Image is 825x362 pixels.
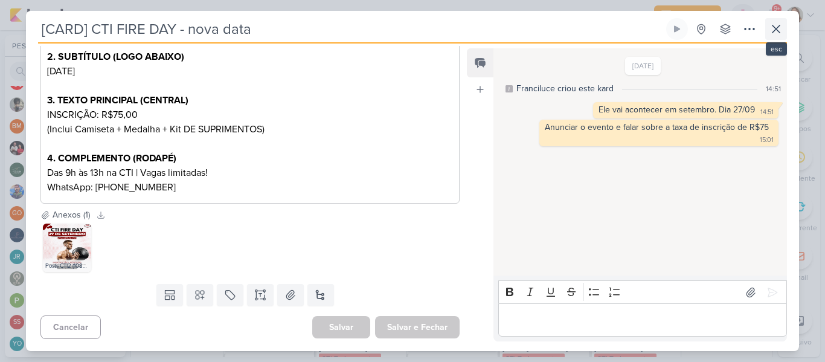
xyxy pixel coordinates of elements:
[47,51,184,63] strong: 2. SUBTÍTULO (LOGO ABAIXO)
[47,108,453,137] p: INSCRIÇÃO: R$75,00 (Inclui Camiseta + Medalha + Kit DE SUPRIMENTOS)
[40,315,101,339] button: Cancelar
[47,152,176,164] strong: 4. COMPLEMENTO (RODAPÉ)
[38,18,664,40] input: Kard Sem Título
[47,94,188,106] strong: 3. TEXTO PRINCIPAL (CENTRAL)
[53,208,90,221] div: Anexos (1)
[43,224,91,272] img: kUYSUqX0eVYUvCeQ1OTWQZCtog5tuGtZwA6xzF2l.png
[47,166,453,195] p: Das 9h às 13h na CTI | Vagas limitadas! WhatsApp: [PHONE_NUMBER]
[766,83,781,94] div: 14:51
[760,108,774,117] div: 14:51
[498,280,787,304] div: Editor toolbar
[760,135,774,145] div: 15:01
[545,122,769,132] div: Anunciar o evento e falar sobre a taxa de inscrição de R$75
[766,42,787,56] div: esc
[516,82,614,95] div: Franciluce criou este kard
[672,24,682,34] div: Ligar relógio
[599,105,755,115] div: Ele vai acontecer em setembro. Dia 27/09
[43,260,91,272] div: Posts CTI2 (1080 x 1350 px).png
[498,303,787,337] div: Editor editing area: main
[47,64,453,79] p: [DATE]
